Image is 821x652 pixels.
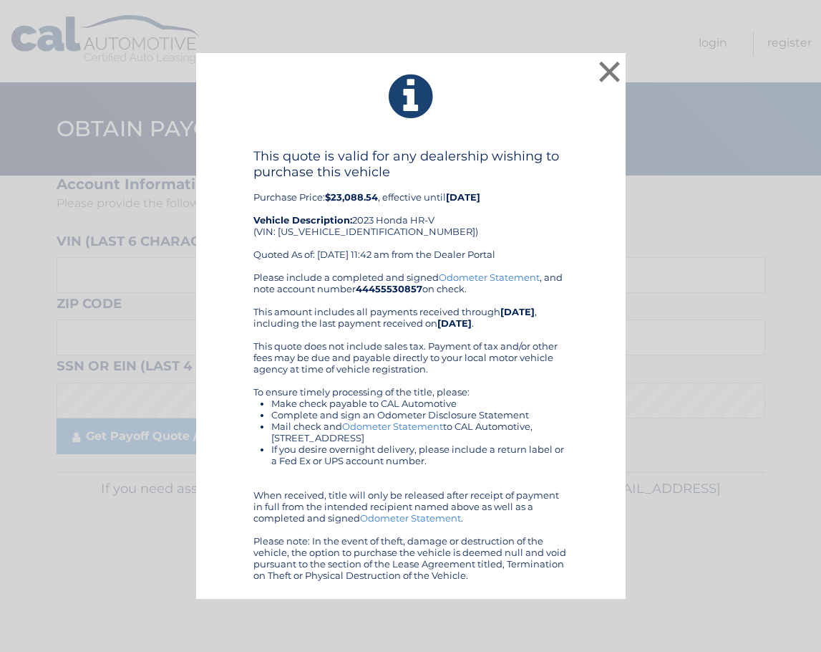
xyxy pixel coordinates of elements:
div: Purchase Price: , effective until 2023 Honda HR-V (VIN: [US_VEHICLE_IDENTIFICATION_NUMBER]) Quote... [253,148,568,272]
b: 44455530857 [356,283,422,294]
b: $23,088.54 [325,191,378,203]
strong: Vehicle Description: [253,214,352,226]
li: Make check payable to CAL Automotive [271,398,568,409]
h4: This quote is valid for any dealership wishing to purchase this vehicle [253,148,568,180]
a: Odometer Statement [360,512,461,524]
a: Odometer Statement [439,272,540,283]
b: [DATE] [446,191,480,203]
li: Complete and sign an Odometer Disclosure Statement [271,409,568,421]
button: × [596,57,624,86]
li: Mail check and to CAL Automotive, [STREET_ADDRESS] [271,421,568,444]
div: Please include a completed and signed , and note account number on check. This amount includes al... [253,272,568,581]
li: If you desire overnight delivery, please include a return label or a Fed Ex or UPS account number. [271,444,568,466]
a: Odometer Statement [342,421,443,432]
b: [DATE] [437,317,472,329]
b: [DATE] [500,306,535,317]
